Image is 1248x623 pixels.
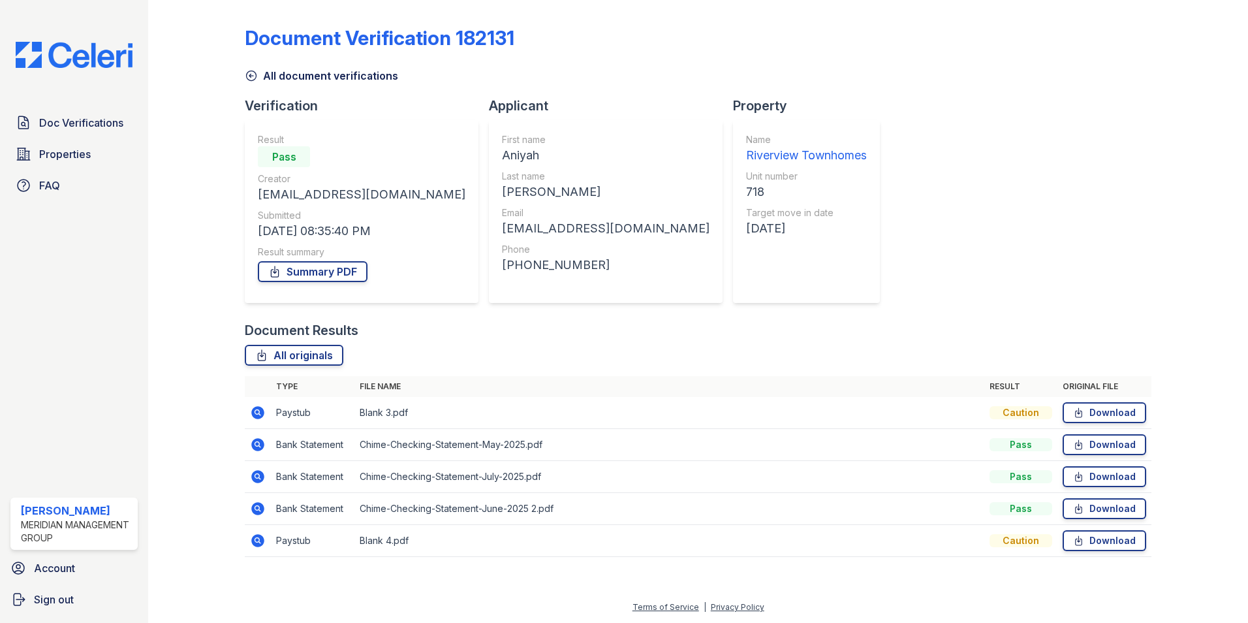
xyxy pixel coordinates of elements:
[502,206,710,219] div: Email
[502,243,710,256] div: Phone
[502,170,710,183] div: Last name
[354,461,984,493] td: Chime-Checking-Statement-July-2025.pdf
[21,503,133,519] div: [PERSON_NAME]
[1063,498,1146,519] a: Download
[271,461,354,493] td: Bank Statement
[258,209,465,222] div: Submitted
[258,172,465,185] div: Creator
[258,222,465,240] div: [DATE] 08:35:40 PM
[271,429,354,461] td: Bank Statement
[746,133,867,165] a: Name Riverview Townhomes
[502,133,710,146] div: First name
[271,493,354,525] td: Bank Statement
[1057,376,1151,397] th: Original file
[489,97,733,115] div: Applicant
[271,397,354,429] td: Paystub
[354,493,984,525] td: Chime-Checking-Statement-June-2025 2.pdf
[746,170,867,183] div: Unit number
[354,429,984,461] td: Chime-Checking-Statement-May-2025.pdf
[39,146,91,162] span: Properties
[245,26,514,50] div: Document Verification 182131
[271,376,354,397] th: Type
[1063,434,1146,455] a: Download
[990,502,1052,515] div: Pass
[258,185,465,204] div: [EMAIL_ADDRESS][DOMAIN_NAME]
[1063,402,1146,423] a: Download
[733,97,890,115] div: Property
[990,470,1052,483] div: Pass
[990,534,1052,547] div: Caution
[354,525,984,557] td: Blank 4.pdf
[1063,466,1146,487] a: Download
[10,110,138,136] a: Doc Verifications
[21,519,133,545] div: Meridian Management Group
[245,97,489,115] div: Verification
[990,438,1052,451] div: Pass
[746,183,867,201] div: 718
[10,141,138,167] a: Properties
[502,219,710,238] div: [EMAIL_ADDRESS][DOMAIN_NAME]
[746,133,867,146] div: Name
[258,133,465,146] div: Result
[5,42,143,68] img: CE_Logo_Blue-a8612792a0a2168367f1c8372b55b34899dd931a85d93a1a3d3e32e68fde9ad4.png
[245,345,343,366] a: All originals
[354,397,984,429] td: Blank 3.pdf
[258,146,310,167] div: Pass
[258,261,367,282] a: Summary PDF
[502,146,710,165] div: Aniyah
[34,592,74,607] span: Sign out
[990,406,1052,419] div: Caution
[271,525,354,557] td: Paystub
[502,256,710,274] div: [PHONE_NUMBER]
[1063,530,1146,551] a: Download
[39,115,123,131] span: Doc Verifications
[354,376,984,397] th: File name
[5,586,143,613] a: Sign out
[632,602,699,612] a: Terms of Service
[34,560,75,576] span: Account
[258,246,465,259] div: Result summary
[746,219,867,238] div: [DATE]
[984,376,1057,397] th: Result
[704,602,706,612] div: |
[711,602,764,612] a: Privacy Policy
[10,172,138,199] a: FAQ
[245,68,398,84] a: All document verifications
[502,183,710,201] div: [PERSON_NAME]
[245,321,358,340] div: Document Results
[5,555,143,581] a: Account
[39,178,60,193] span: FAQ
[746,146,867,165] div: Riverview Townhomes
[746,206,867,219] div: Target move in date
